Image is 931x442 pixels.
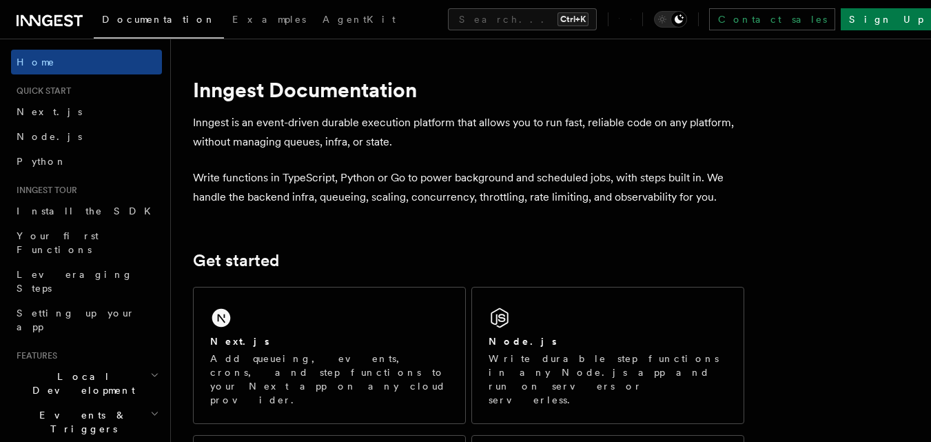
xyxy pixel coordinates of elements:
a: Node.js [11,124,162,149]
h1: Inngest Documentation [193,77,744,102]
span: Install the SDK [17,205,159,217]
a: Node.jsWrite durable step functions in any Node.js app and run on servers or serverless. [471,287,744,424]
button: Local Development [11,364,162,403]
span: Events & Triggers [11,408,150,436]
span: Documentation [102,14,216,25]
a: Documentation [94,4,224,39]
a: AgentKit [314,4,404,37]
button: Toggle dark mode [654,11,687,28]
p: Write functions in TypeScript, Python or Go to power background and scheduled jobs, with steps bu... [193,168,744,207]
a: Next.jsAdd queueing, events, crons, and step functions to your Next app on any cloud provider. [193,287,466,424]
kbd: Ctrl+K [557,12,589,26]
span: AgentKit [323,14,396,25]
span: Examples [232,14,306,25]
a: Python [11,149,162,174]
a: Examples [224,4,314,37]
a: Your first Functions [11,223,162,262]
span: Node.js [17,131,82,142]
span: Quick start [11,86,71,97]
a: Home [11,50,162,74]
span: Python [17,156,67,167]
span: Features [11,350,57,361]
span: Home [17,55,55,69]
h2: Next.js [210,334,269,348]
a: Contact sales [709,8,835,30]
a: Install the SDK [11,199,162,223]
h2: Node.js [489,334,557,348]
span: Your first Functions [17,230,99,255]
p: Inngest is an event-driven durable execution platform that allows you to run fast, reliable code ... [193,113,744,152]
span: Next.js [17,106,82,117]
button: Search...Ctrl+K [448,8,597,30]
p: Add queueing, events, crons, and step functions to your Next app on any cloud provider. [210,352,449,407]
p: Write durable step functions in any Node.js app and run on servers or serverless. [489,352,727,407]
a: Next.js [11,99,162,124]
a: Get started [193,251,279,270]
a: Setting up your app [11,301,162,339]
span: Local Development [11,370,150,397]
span: Setting up your app [17,308,135,332]
span: Leveraging Steps [17,269,133,294]
button: Events & Triggers [11,403,162,441]
a: Leveraging Steps [11,262,162,301]
span: Inngest tour [11,185,77,196]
